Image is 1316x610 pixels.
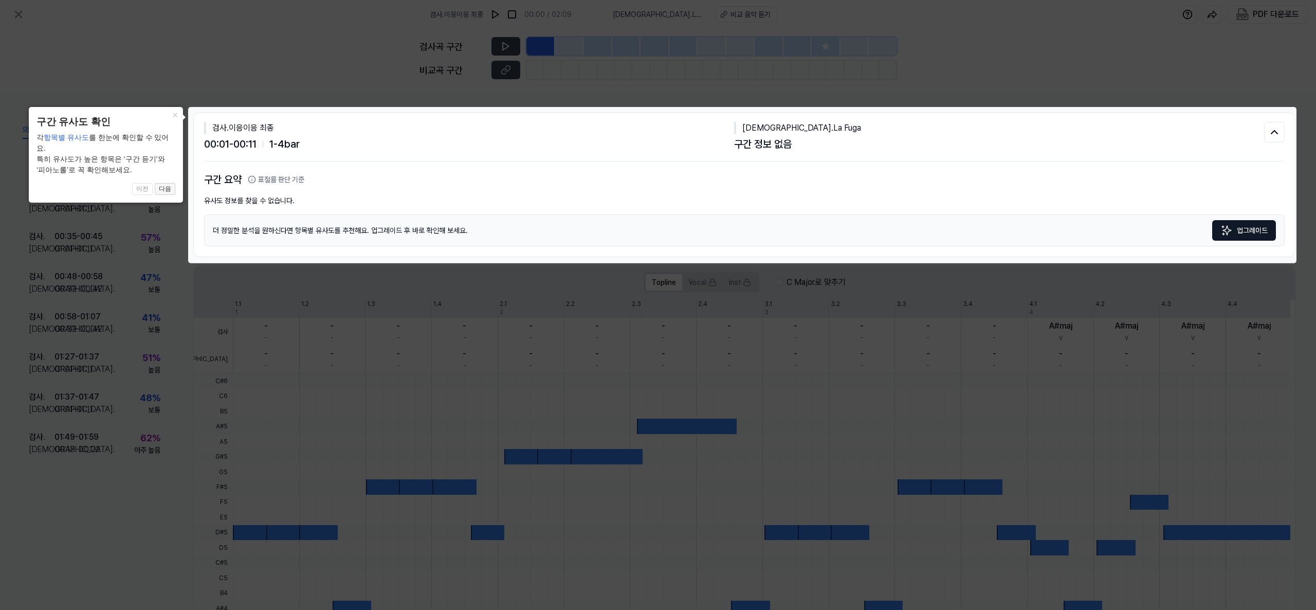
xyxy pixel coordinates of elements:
[1212,220,1276,241] a: Sparkles업그레이드
[1220,224,1233,237] img: Sparkles
[204,122,734,134] div: 검사 . 이응이응 최종
[734,136,1264,152] div: 구간 정보 없음
[269,136,300,152] span: 1 - 4 bar
[1212,220,1276,241] button: 업그레이드
[204,172,1285,187] h2: 구간 요약
[248,174,304,185] button: 표절률 판단 기준
[204,214,1285,246] div: 더 정밀한 분석을 원하신다면 항목별 유사도를 추천해요. 업그레이드 후 바로 확인해 보세요.
[204,195,1285,206] div: 유사도 정보를 찾을 수 없습니다.
[734,122,1264,134] div: [DEMOGRAPHIC_DATA] . La Fuga
[44,133,89,141] span: 항목별 유사도
[36,132,175,175] div: 각 를 한눈에 확인할 수 있어요. 특히 유사도가 높은 항목은 ‘구간 듣기’와 ‘피아노롤’로 꼭 확인해보세요.
[204,136,257,152] span: 00:01 - 00:11
[155,183,175,195] button: 다음
[36,115,175,130] header: 구간 유사도 확인
[167,107,183,121] button: Close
